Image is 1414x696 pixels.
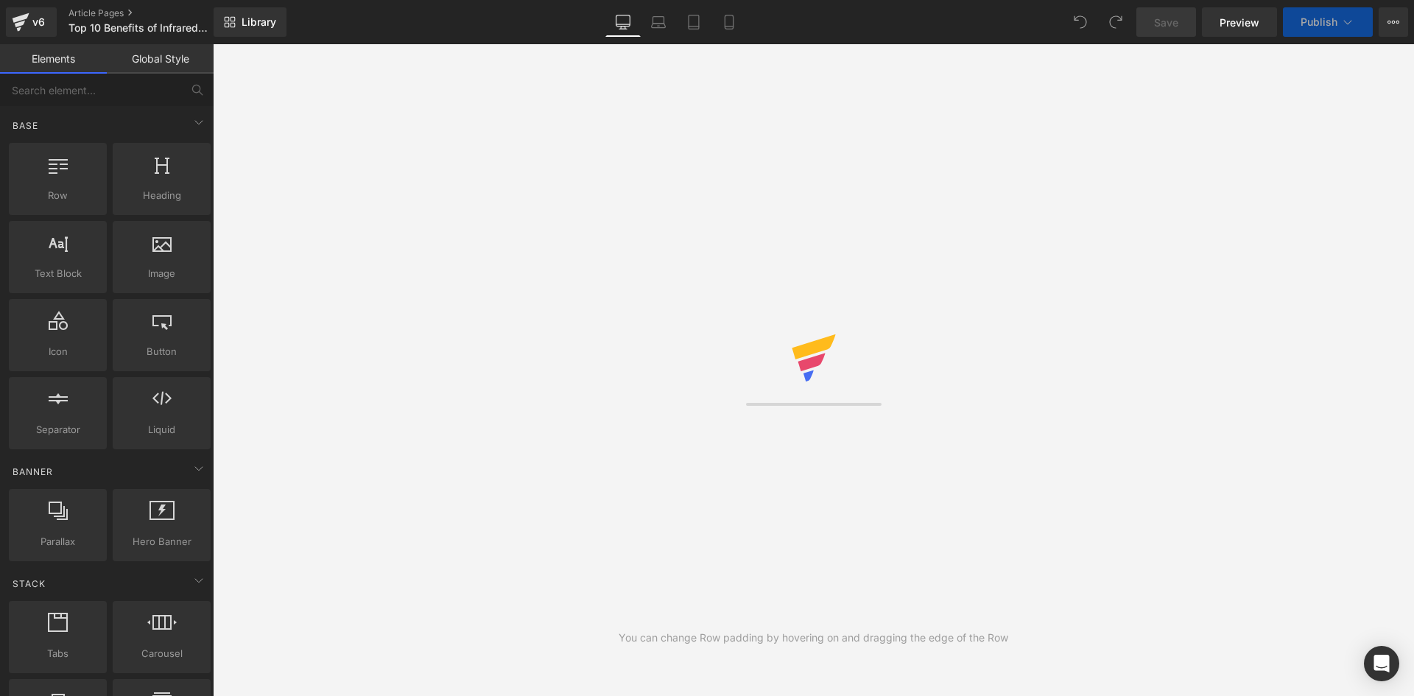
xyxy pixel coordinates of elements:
span: Base [11,119,40,133]
span: Row [13,188,102,203]
span: Parallax [13,534,102,549]
a: Desktop [605,7,641,37]
div: Open Intercom Messenger [1364,646,1399,681]
span: Save [1154,15,1178,30]
button: Undo [1066,7,1095,37]
button: Redo [1101,7,1130,37]
span: Separator [13,422,102,437]
a: Tablet [676,7,711,37]
a: Global Style [107,44,214,74]
a: Mobile [711,7,747,37]
span: Liquid [117,422,206,437]
button: More [1379,7,1408,37]
a: Article Pages [68,7,238,19]
a: Preview [1202,7,1277,37]
span: Stack [11,577,47,591]
span: Image [117,266,206,281]
span: Tabs [13,646,102,661]
span: Top 10 Benefits of Infrared Sauna Blankets (Everything You Need to Know) [68,22,210,34]
span: Preview [1220,15,1259,30]
span: Library [242,15,276,29]
a: Laptop [641,7,676,37]
span: Banner [11,465,54,479]
span: Carousel [117,646,206,661]
a: v6 [6,7,57,37]
span: Icon [13,344,102,359]
div: v6 [29,13,48,32]
div: You can change Row padding by hovering on and dragging the edge of the Row [619,630,1008,646]
span: Heading [117,188,206,203]
span: Hero Banner [117,534,206,549]
button: Publish [1283,7,1373,37]
span: Text Block [13,266,102,281]
span: Button [117,344,206,359]
span: Publish [1301,16,1337,28]
a: New Library [214,7,286,37]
